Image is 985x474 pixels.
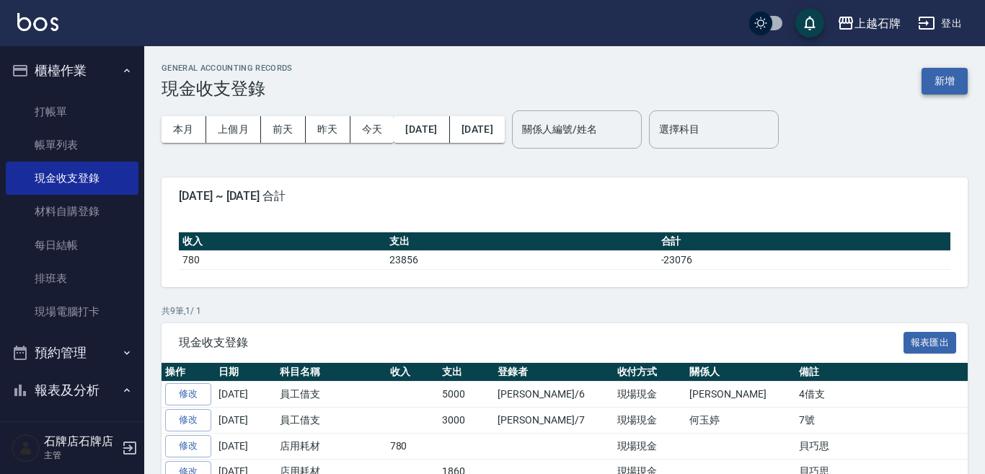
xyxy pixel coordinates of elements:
[614,382,686,408] td: 現場現金
[6,372,138,409] button: 報表及分析
[12,434,40,462] img: Person
[165,383,211,405] a: 修改
[350,116,394,143] button: 今天
[179,189,950,203] span: [DATE] ~ [DATE] 合計
[6,334,138,372] button: 預約管理
[162,363,215,382] th: 操作
[438,363,494,382] th: 支出
[276,382,387,408] td: 員工借支
[494,363,613,382] th: 登錄者
[614,408,686,434] td: 現場現金
[922,74,968,87] a: 新增
[179,232,386,251] th: 收入
[614,363,686,382] th: 收付方式
[44,449,118,462] p: 主管
[306,116,350,143] button: 昨天
[494,408,613,434] td: [PERSON_NAME]/7
[387,363,439,382] th: 收入
[162,79,293,99] h3: 現金收支登錄
[386,250,658,269] td: 23856
[394,116,449,143] button: [DATE]
[165,435,211,457] a: 修改
[686,408,795,434] td: 何玉婷
[658,232,950,251] th: 合計
[206,116,261,143] button: 上個月
[179,335,904,350] span: 現金收支登錄
[276,408,387,434] td: 員工借支
[904,335,957,348] a: 報表匯出
[162,63,293,73] h2: GENERAL ACCOUNTING RECORDS
[6,195,138,228] a: 材料自購登錄
[387,433,439,459] td: 780
[215,433,276,459] td: [DATE]
[438,408,494,434] td: 3000
[831,9,906,38] button: 上越石牌
[6,52,138,89] button: 櫃檯作業
[438,382,494,408] td: 5000
[261,116,306,143] button: 前天
[6,95,138,128] a: 打帳單
[162,304,968,317] p: 共 9 筆, 1 / 1
[215,382,276,408] td: [DATE]
[6,229,138,262] a: 每日結帳
[912,10,968,37] button: 登出
[686,363,795,382] th: 關係人
[686,382,795,408] td: [PERSON_NAME]
[450,116,505,143] button: [DATE]
[6,414,138,447] a: 報表目錄
[6,128,138,162] a: 帳單列表
[904,332,957,354] button: 報表匯出
[6,162,138,195] a: 現金收支登錄
[494,382,613,408] td: [PERSON_NAME]/6
[17,13,58,31] img: Logo
[276,433,387,459] td: 店用耗材
[795,9,824,38] button: save
[6,262,138,295] a: 排班表
[658,250,950,269] td: -23076
[6,295,138,328] a: 現場電腦打卡
[215,408,276,434] td: [DATE]
[162,116,206,143] button: 本月
[276,363,387,382] th: 科目名稱
[44,434,118,449] h5: 石牌店石牌店
[854,14,901,32] div: 上越石牌
[922,68,968,95] button: 新增
[386,232,658,251] th: 支出
[179,250,386,269] td: 780
[215,363,276,382] th: 日期
[614,433,686,459] td: 現場現金
[165,409,211,431] a: 修改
